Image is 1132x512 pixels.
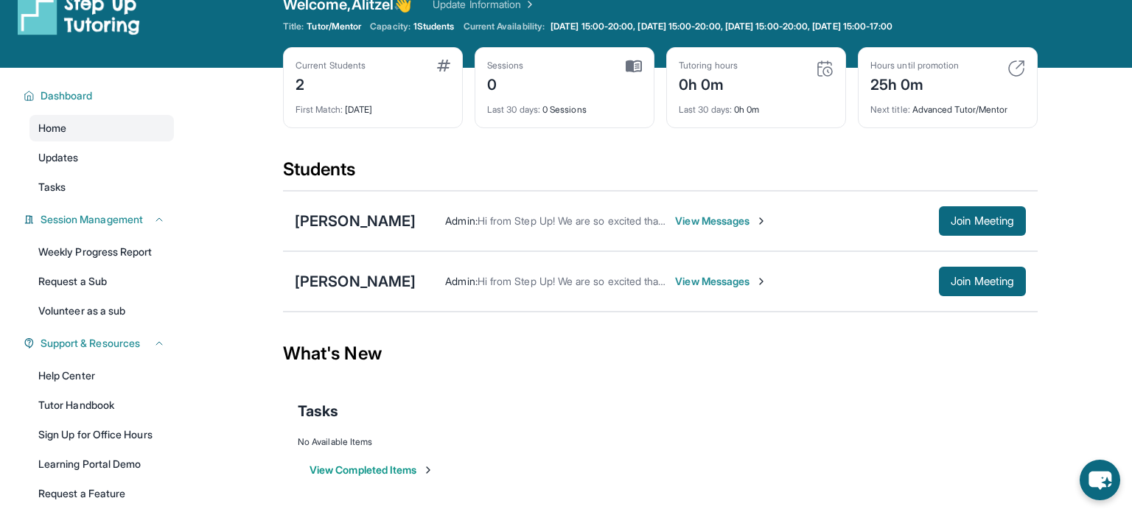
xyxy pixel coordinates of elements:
button: View Completed Items [310,463,434,477]
span: Home [38,121,66,136]
img: card [626,60,642,73]
div: What's New [283,321,1038,386]
a: Tutor Handbook [29,392,174,418]
a: Updates [29,144,174,171]
div: 25h 0m [870,71,959,95]
div: Students [283,158,1038,190]
button: Join Meeting [939,267,1026,296]
div: [DATE] [296,95,450,116]
img: Chevron-Right [755,215,767,227]
span: Tutor/Mentor [307,21,361,32]
span: Admin : [445,275,477,287]
span: [DATE] 15:00-20:00, [DATE] 15:00-20:00, [DATE] 15:00-20:00, [DATE] 15:00-17:00 [551,21,892,32]
button: Join Meeting [939,206,1026,236]
img: Chevron-Right [755,276,767,287]
button: Support & Resources [35,336,165,351]
span: Updates [38,150,79,165]
div: 2 [296,71,366,95]
span: Title: [283,21,304,32]
div: 0 [487,71,524,95]
a: Tasks [29,174,174,200]
span: View Messages [675,214,767,228]
div: 0h 0m [679,71,738,95]
img: card [1007,60,1025,77]
a: Volunteer as a sub [29,298,174,324]
button: chat-button [1080,460,1120,500]
span: 1 Students [413,21,455,32]
button: Session Management [35,212,165,227]
div: Hours until promotion [870,60,959,71]
a: Sign Up for Office Hours [29,421,174,448]
span: Tasks [38,180,66,194]
div: [PERSON_NAME] [295,211,416,231]
div: Current Students [296,60,366,71]
div: 0 Sessions [487,95,642,116]
div: Tutoring hours [679,60,738,71]
a: Weekly Progress Report [29,239,174,265]
a: [DATE] 15:00-20:00, [DATE] 15:00-20:00, [DATE] 15:00-20:00, [DATE] 15:00-17:00 [548,21,895,32]
span: Support & Resources [41,336,140,351]
div: [PERSON_NAME] [295,271,416,292]
div: Sessions [487,60,524,71]
img: card [437,60,450,71]
div: 0h 0m [679,95,834,116]
a: Home [29,115,174,141]
span: Tasks [298,401,338,421]
span: Last 30 days : [487,104,540,115]
div: No Available Items [298,436,1023,448]
span: Join Meeting [951,277,1014,286]
span: Session Management [41,212,143,227]
a: Learning Portal Demo [29,451,174,477]
span: Hi from Step Up! We are so excited that you are matched with one another. We hope that you have a... [478,214,1106,227]
span: Dashboard [41,88,93,103]
span: Join Meeting [951,217,1014,225]
span: First Match : [296,104,343,115]
div: Advanced Tutor/Mentor [870,95,1025,116]
span: Admin : [445,214,477,227]
a: Help Center [29,362,174,389]
span: Last 30 days : [679,104,732,115]
span: View Messages [675,274,767,289]
button: Dashboard [35,88,165,103]
img: card [816,60,834,77]
a: Request a Sub [29,268,174,295]
span: Next title : [870,104,910,115]
span: Current Availability: [464,21,545,32]
a: Request a Feature [29,480,174,507]
span: Capacity: [370,21,410,32]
